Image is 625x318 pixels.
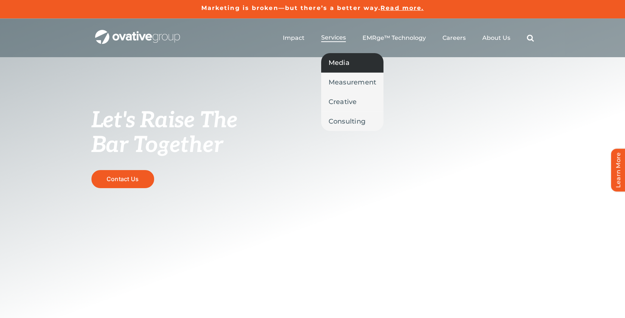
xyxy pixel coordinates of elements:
a: Read more. [381,4,424,11]
span: Let's Raise The [91,107,238,134]
a: Creative [321,92,384,111]
a: About Us [482,34,510,42]
span: Media [329,58,350,68]
span: Measurement [329,77,376,87]
span: Contact Us [107,176,139,183]
a: Consulting [321,112,384,131]
a: Marketing is broken—but there’s a better way. [201,4,381,11]
a: Impact [283,34,305,42]
a: Media [321,53,384,72]
span: Services [321,34,346,41]
span: Consulting [329,116,366,127]
a: Contact Us [91,170,154,188]
a: OG_Full_horizontal_WHT [95,29,180,36]
span: Bar Together [91,132,223,159]
a: Measurement [321,73,384,92]
nav: Menu [283,26,534,50]
a: Careers [442,34,466,42]
a: Search [527,34,534,42]
a: Services [321,34,346,42]
a: EMRge™ Technology [362,34,426,42]
span: Creative [329,97,357,107]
